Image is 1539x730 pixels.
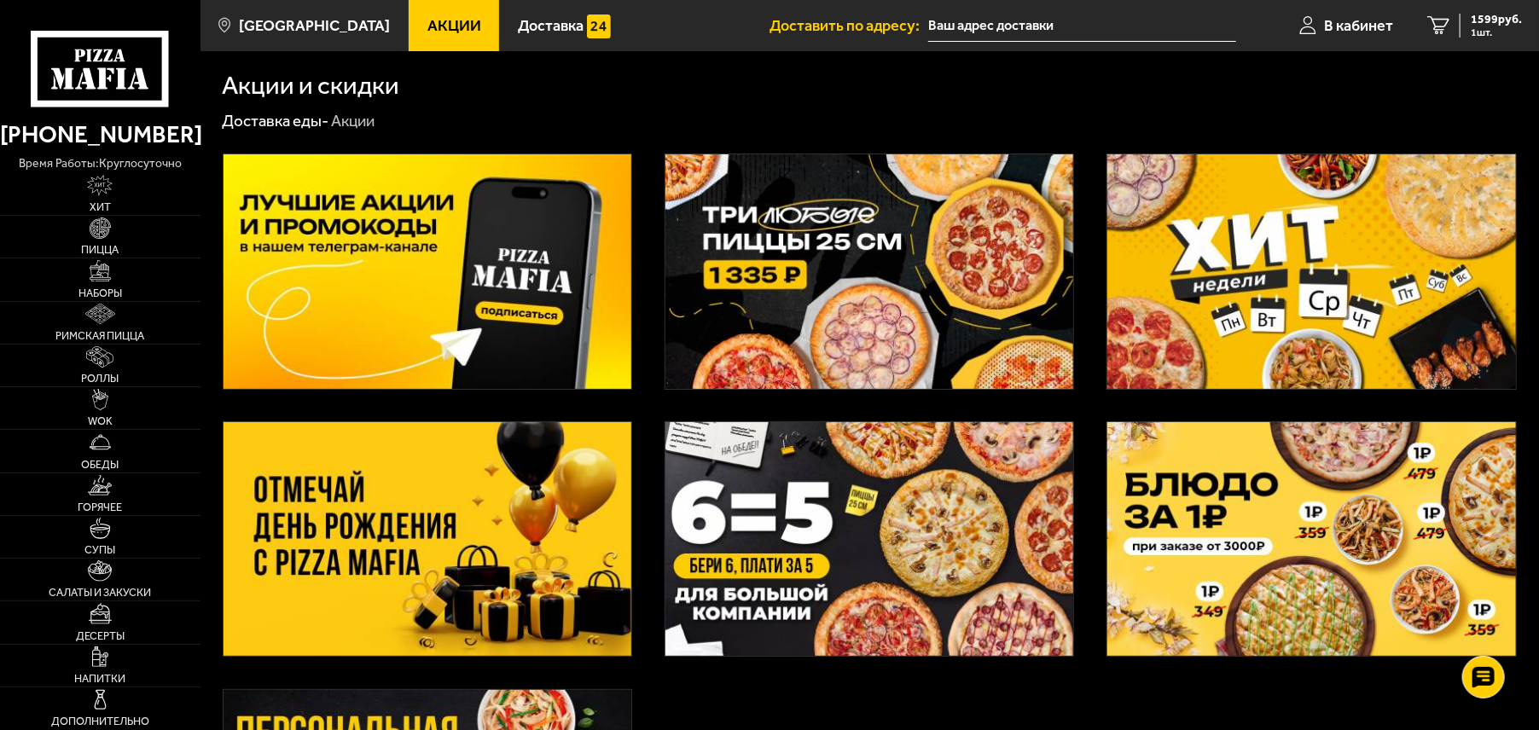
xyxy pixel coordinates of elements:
[1471,27,1522,38] span: 1 шт.
[55,331,144,342] span: Римская пицца
[1471,14,1522,26] span: 1599 руб.
[84,545,115,556] span: Супы
[88,416,113,427] span: WOK
[90,202,111,213] span: Хит
[331,111,375,131] div: Акции
[928,10,1236,42] span: Россия, Санкт-Петербург, улица Подвойского, 14к1
[51,716,149,727] span: Дополнительно
[928,10,1236,42] input: Ваш адрес доставки
[81,460,119,471] span: Обеды
[78,288,122,299] span: Наборы
[49,588,151,599] span: Салаты и закуски
[76,631,125,642] span: Десерты
[239,18,390,33] span: [GEOGRAPHIC_DATA]
[222,111,328,130] a: Доставка еды-
[427,18,481,33] span: Акции
[81,374,119,385] span: Роллы
[587,14,611,38] img: 15daf4d41897b9f0e9f617042186c801.svg
[81,245,119,256] span: Пицца
[78,502,122,513] span: Горячее
[518,18,584,33] span: Доставка
[1324,18,1393,33] span: В кабинет
[769,18,928,33] span: Доставить по адресу:
[74,674,125,685] span: Напитки
[222,72,399,98] h1: Акции и скидки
